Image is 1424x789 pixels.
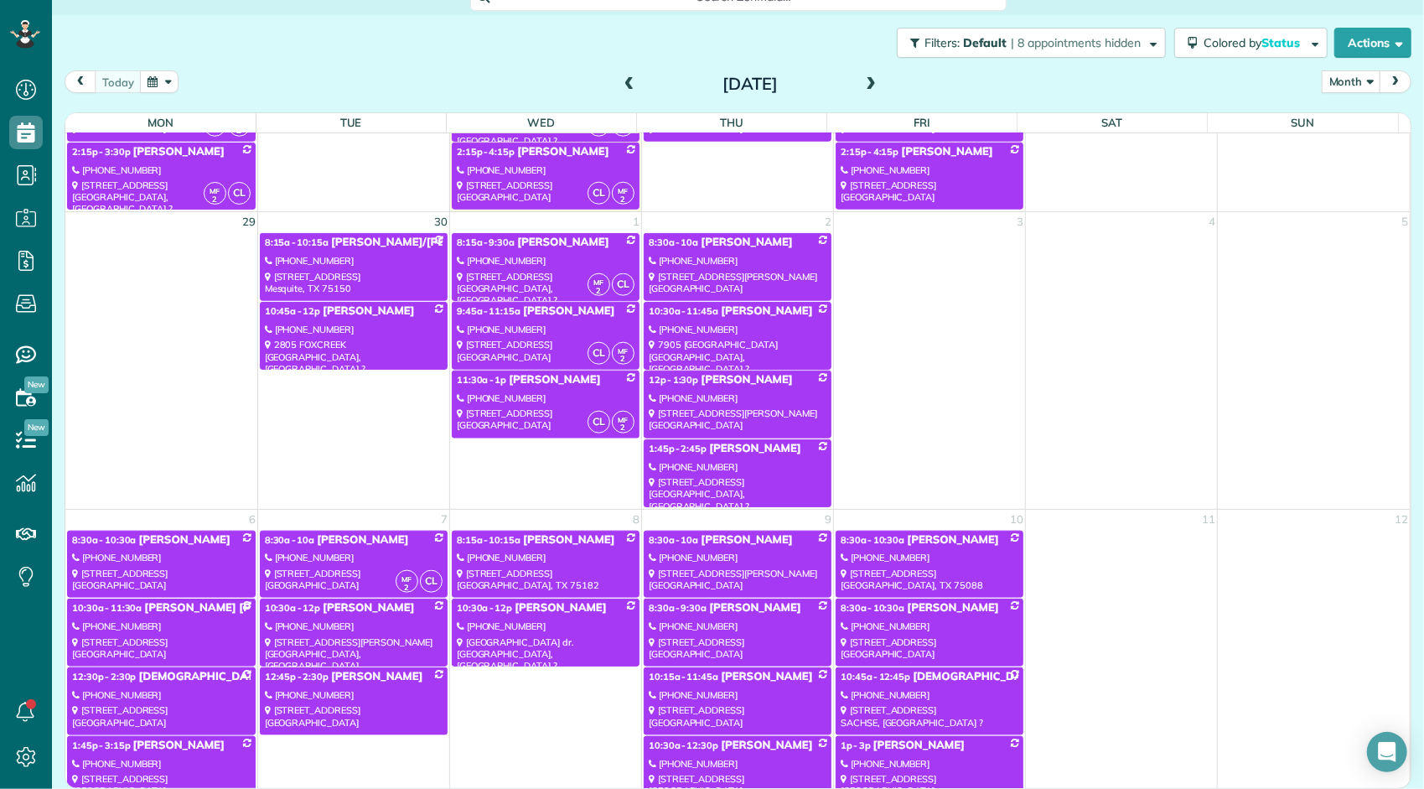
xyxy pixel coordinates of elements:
div: [STREET_ADDRESS] [GEOGRAPHIC_DATA], TX 75182 [457,568,634,592]
div: [PHONE_NUMBER] [457,324,634,335]
span: [DEMOGRAPHIC_DATA][PERSON_NAME] [913,670,1131,683]
div: 7905 [GEOGRAPHIC_DATA] [GEOGRAPHIC_DATA], [GEOGRAPHIC_DATA] ? [649,339,826,375]
span: [PERSON_NAME] [902,145,993,158]
span: New [24,419,49,436]
div: [STREET_ADDRESS] [GEOGRAPHIC_DATA] [457,407,634,432]
span: [PERSON_NAME] [132,739,224,752]
div: [PHONE_NUMBER] [72,758,251,770]
div: [PHONE_NUMBER] [72,552,251,563]
span: [PERSON_NAME] [908,601,999,615]
div: [PHONE_NUMBER] [649,689,826,701]
a: 30 [432,212,449,231]
h2: [DATE] [645,75,855,93]
span: [PERSON_NAME] [PERSON_NAME] [144,601,330,615]
span: 1p - 3p [841,740,871,751]
a: 7 [439,510,449,529]
span: Sat [1101,116,1122,129]
div: [PHONE_NUMBER] [841,689,1018,701]
div: [STREET_ADDRESS] [GEOGRAPHIC_DATA] [841,179,1018,204]
span: 10:45a - 12:45p [841,671,910,683]
div: [STREET_ADDRESS] [GEOGRAPHIC_DATA] [841,636,1018,661]
div: [PHONE_NUMBER] [649,620,826,632]
span: [PERSON_NAME] [701,236,792,249]
span: MF [401,574,412,584]
a: 11 [1200,510,1217,529]
span: [PERSON_NAME] [331,670,422,683]
div: [STREET_ADDRESS] [GEOGRAPHIC_DATA], TX 75088 [841,568,1018,592]
div: [PHONE_NUMBER] [72,620,251,632]
span: CL [588,411,610,433]
span: 2:15p - 3:30p [72,146,131,158]
div: [STREET_ADDRESS][PERSON_NAME] [GEOGRAPHIC_DATA] [649,407,826,432]
div: [STREET_ADDRESS] [GEOGRAPHIC_DATA] [649,704,826,729]
div: [PHONE_NUMBER] [72,689,251,701]
div: 2805 FOXCREEK [GEOGRAPHIC_DATA], [GEOGRAPHIC_DATA] ? [265,339,443,375]
div: [GEOGRAPHIC_DATA] dr. [GEOGRAPHIC_DATA], [GEOGRAPHIC_DATA] ? [457,636,634,672]
span: Colored by [1204,35,1306,50]
span: CL [588,342,610,365]
div: [STREET_ADDRESS][PERSON_NAME] [GEOGRAPHIC_DATA] [649,568,826,592]
span: 12p - 1:30p [649,374,699,386]
div: [PHONE_NUMBER] [841,758,1018,770]
a: 5 [1400,212,1410,231]
button: Month [1322,70,1381,93]
span: [PERSON_NAME] [721,670,812,683]
span: MF [210,186,220,195]
span: 1:45p - 3:15p [72,740,131,751]
div: [STREET_ADDRESS][PERSON_NAME] [GEOGRAPHIC_DATA], [GEOGRAPHIC_DATA] [265,636,443,672]
div: [STREET_ADDRESS] [GEOGRAPHIC_DATA] [265,704,443,729]
div: [PHONE_NUMBER] [649,758,826,770]
div: Open Intercom Messenger [1367,732,1407,772]
a: 29 [241,212,257,231]
span: [PERSON_NAME] [138,533,230,547]
small: 2 [396,580,417,596]
span: Default [963,35,1007,50]
span: 12:45p - 2:30p [265,671,329,683]
span: [PERSON_NAME] [721,304,812,318]
small: 2 [205,192,225,208]
span: 11:30a - 1p [457,374,507,386]
div: [PHONE_NUMBER] [265,689,443,701]
span: 9:45a - 11:15a [457,305,520,317]
span: | 8 appointments hidden [1011,35,1141,50]
span: [PERSON_NAME] [873,739,965,752]
span: Mon [148,116,173,129]
div: [STREET_ADDRESS] Mesquite, TX 75150 [265,271,443,295]
div: [PHONE_NUMBER] [457,552,634,563]
span: Status [1261,35,1302,50]
span: MF [618,346,628,356]
a: 10 [1008,510,1025,529]
div: [PHONE_NUMBER] [457,620,634,632]
div: [STREET_ADDRESS] [GEOGRAPHIC_DATA], [GEOGRAPHIC_DATA] ? [457,271,634,307]
span: MF [593,278,603,287]
span: [PERSON_NAME] [701,533,792,547]
a: 12 [1393,510,1410,529]
div: [STREET_ADDRESS] [GEOGRAPHIC_DATA] [72,568,251,592]
div: [PHONE_NUMBER] [265,552,443,563]
div: [PHONE_NUMBER] [265,324,443,335]
span: [PERSON_NAME] [132,145,224,158]
div: [PHONE_NUMBER] [265,620,443,632]
span: [PERSON_NAME] [323,601,414,615]
span: Fri [914,116,930,129]
a: 3 [1015,212,1025,231]
div: [STREET_ADDRESS] [GEOGRAPHIC_DATA] [265,568,443,592]
span: Filters: [924,35,960,50]
div: [STREET_ADDRESS] SACHSE, [GEOGRAPHIC_DATA] ? [841,704,1018,729]
div: [PHONE_NUMBER] [649,324,826,335]
div: [STREET_ADDRESS] [GEOGRAPHIC_DATA] [72,636,251,661]
span: 8:30a - 10a [649,534,699,546]
button: Filters: Default | 8 appointments hidden [897,28,1166,58]
span: 2:15p - 4:15p [841,146,899,158]
span: [PERSON_NAME] [515,601,606,615]
small: 2 [613,192,634,208]
span: 8:30a - 10:30a [72,534,136,546]
div: [STREET_ADDRESS][PERSON_NAME] [GEOGRAPHIC_DATA] [649,271,826,295]
a: 4 [1207,212,1217,231]
div: [PHONE_NUMBER] [841,552,1018,563]
div: [STREET_ADDRESS] [GEOGRAPHIC_DATA] [72,704,251,729]
a: Filters: Default | 8 appointments hidden [888,28,1166,58]
span: 8:30a - 9:30a [649,602,707,614]
span: [PERSON_NAME] [721,739,812,752]
div: [PHONE_NUMBER] [649,552,826,563]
